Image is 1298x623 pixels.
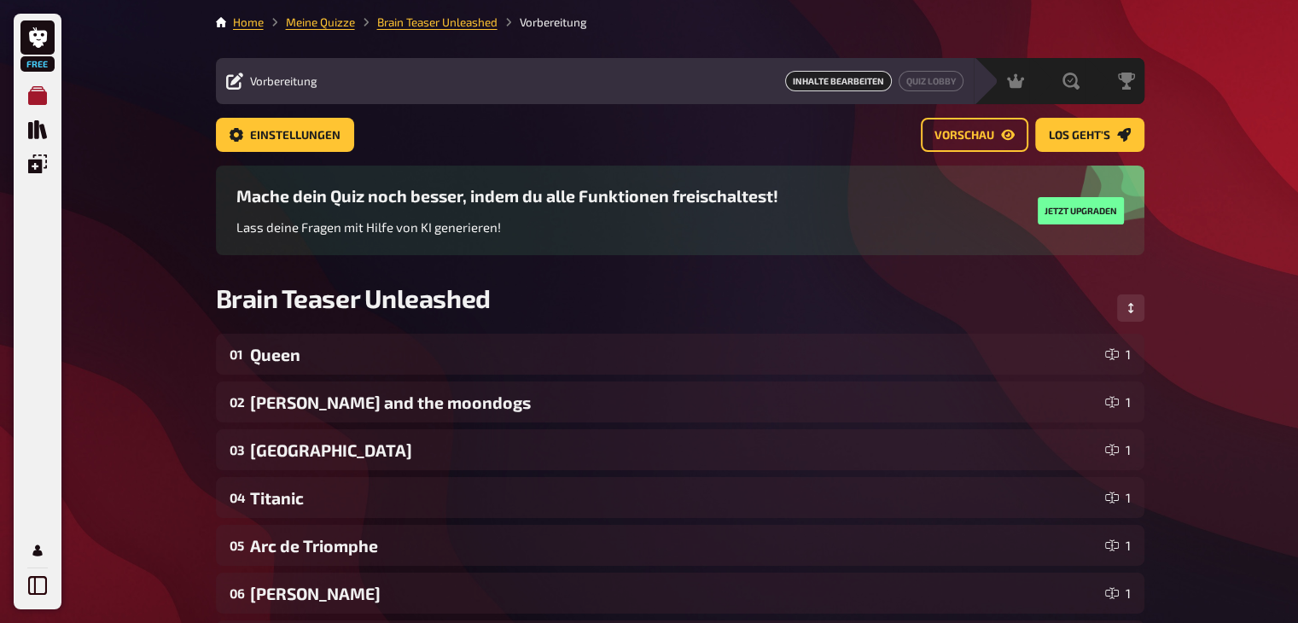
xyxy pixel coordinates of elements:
[785,71,892,91] span: Inhalte Bearbeiten
[230,538,243,553] div: 05
[233,15,264,29] a: Home
[20,113,55,147] a: Quiz Sammlung
[20,533,55,568] a: Mein Konto
[250,130,341,142] span: Einstellungen
[498,14,587,31] li: Vorbereitung
[1117,294,1144,322] button: Reihenfolge anpassen
[1049,130,1110,142] span: Los geht's
[899,71,963,91] a: Quiz Lobby
[233,14,264,31] li: Home
[934,130,994,142] span: Vorschau
[377,15,498,29] a: Brain Teaser Unleashed
[1038,197,1124,224] button: Jetzt upgraden
[355,14,498,31] li: Brain Teaser Unleashed
[1105,539,1131,552] div: 1
[250,440,1098,460] div: [GEOGRAPHIC_DATA]
[216,282,491,313] span: Brain Teaser Unleashed
[20,147,55,181] a: Einblendungen
[250,488,1098,508] div: Titanic
[1105,586,1131,600] div: 1
[236,219,501,235] span: Lass deine Fragen mit Hilfe von KI generieren!
[250,74,317,88] span: Vorbereitung
[250,536,1098,556] div: Arc de Triomphe
[1035,118,1144,152] a: Los geht's
[230,394,243,410] div: 02
[22,59,53,69] span: Free
[230,490,243,505] div: 04
[264,14,355,31] li: Meine Quizze
[236,186,778,206] h3: Mache dein Quiz noch besser, indem du alle Funktionen freischaltest!
[230,346,243,362] div: 01
[1105,491,1131,504] div: 1
[250,345,1098,364] div: Queen
[1105,443,1131,457] div: 1
[1105,347,1131,361] div: 1
[216,118,354,152] a: Einstellungen
[286,15,355,29] a: Meine Quizze
[250,393,1098,412] div: [PERSON_NAME] and the moondogs
[1105,395,1131,409] div: 1
[921,118,1028,152] a: Vorschau
[250,584,1098,603] div: [PERSON_NAME]
[230,585,243,601] div: 06
[230,442,243,457] div: 03
[20,79,55,113] a: Meine Quizze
